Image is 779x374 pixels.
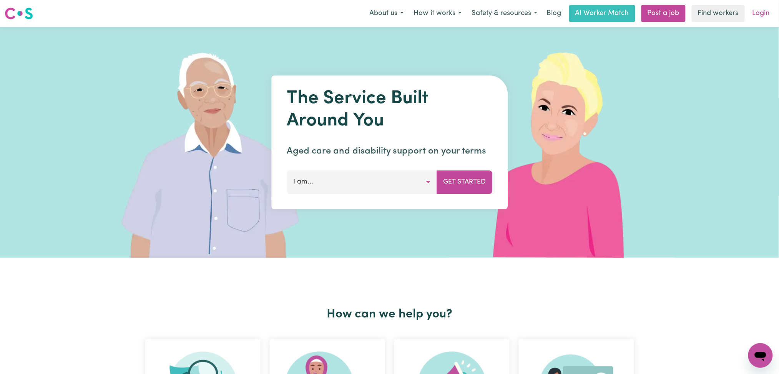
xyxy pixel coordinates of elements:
[5,7,33,20] img: Careseekers logo
[5,5,33,22] a: Careseekers logo
[467,5,542,22] button: Safety & resources
[287,144,492,158] p: Aged care and disability support on your terms
[542,5,566,22] a: Blog
[287,88,492,132] h1: The Service Built Around You
[641,5,686,22] a: Post a job
[748,5,774,22] a: Login
[692,5,745,22] a: Find workers
[287,170,437,194] button: I am...
[748,343,773,368] iframe: Button to launch messaging window
[437,170,492,194] button: Get Started
[409,5,467,22] button: How it works
[141,307,639,322] h2: How can we help you?
[364,5,409,22] button: About us
[569,5,635,22] a: AI Worker Match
